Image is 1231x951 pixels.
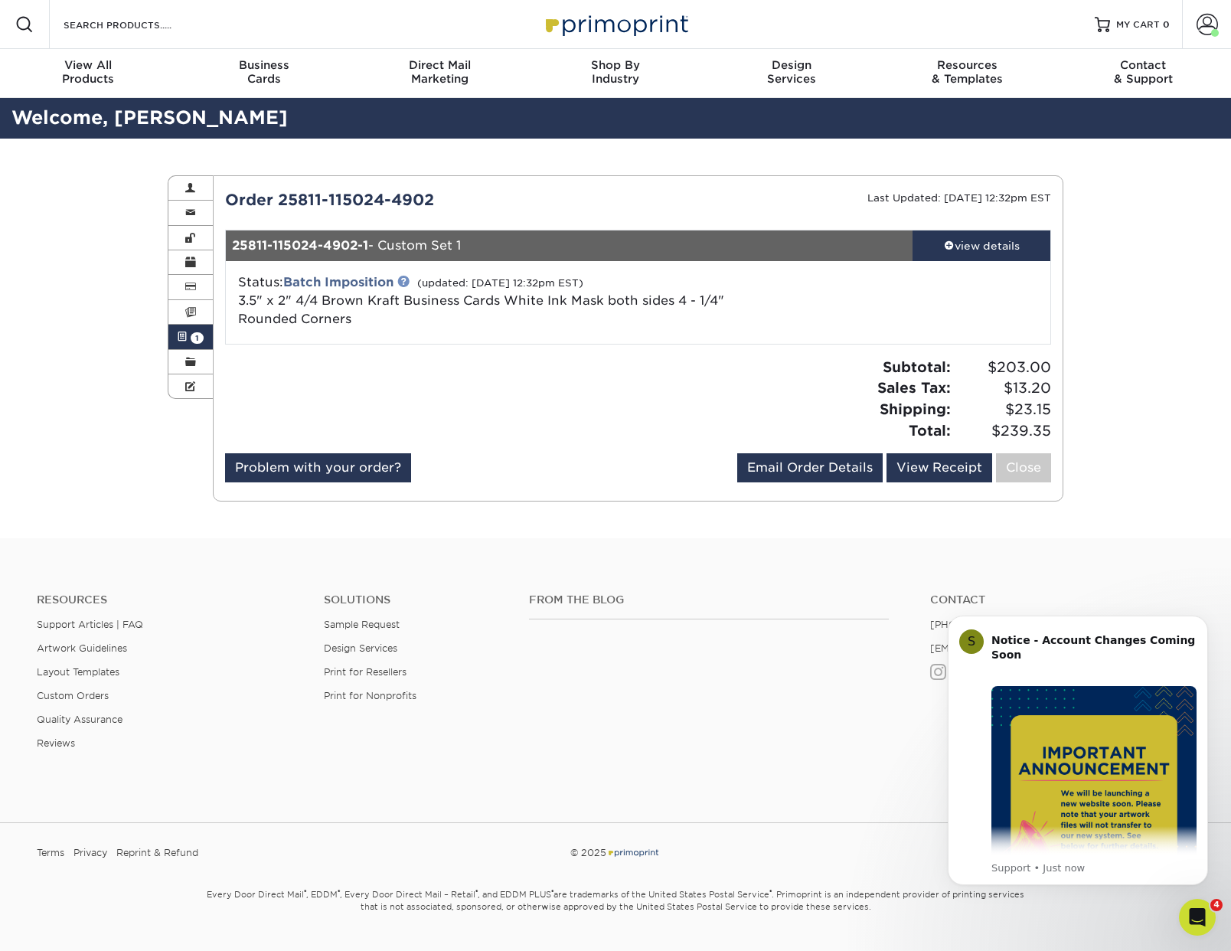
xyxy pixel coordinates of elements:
[227,273,775,328] div: Status:
[1210,899,1223,911] span: 4
[955,420,1051,442] span: $239.35
[913,230,1050,261] a: view details
[551,888,553,896] sup: ®
[37,714,122,725] a: Quality Assurance
[1163,19,1170,30] span: 0
[1179,899,1216,936] iframe: Intercom live chat
[527,58,704,72] span: Shop By
[4,904,130,946] iframe: Google Customer Reviews
[527,58,704,86] div: Industry
[324,666,407,678] a: Print for Resellers
[73,842,107,864] a: Privacy
[996,453,1051,482] a: Close
[419,842,812,864] div: © 2025
[913,238,1050,253] div: view details
[324,619,400,630] a: Sample Request
[37,619,143,630] a: Support Articles | FAQ
[238,293,724,326] span: 3.5" x 2" 4/4 Brown Kraft Business Cards White Ink Mask both sides 4 - 1/4" Rounded Corners
[168,883,1063,950] small: Every Door Direct Mail , EDDM , Every Door Direct Mail – Retail , and EDDM PLUS are trademarks of...
[232,238,368,253] strong: 25811-115024-4902-1
[769,888,772,896] sup: ®
[880,58,1056,86] div: & Templates
[37,842,64,864] a: Terms
[909,422,951,439] strong: Total:
[883,358,951,375] strong: Subtotal:
[1116,18,1160,31] span: MY CART
[955,357,1051,378] span: $203.00
[37,666,119,678] a: Layout Templates
[351,49,527,98] a: Direct MailMarketing
[168,325,213,349] a: 1
[176,49,352,98] a: BusinessCards
[116,842,198,864] a: Reprint & Refund
[704,58,880,86] div: Services
[324,642,397,654] a: Design Services
[37,593,301,606] h4: Resources
[226,230,913,261] div: - Custom Set 1
[62,15,211,34] input: SEARCH PRODUCTS.....
[214,188,638,211] div: Order 25811-115024-4902
[925,593,1231,910] iframe: Intercom notifications message
[539,8,692,41] img: Primoprint
[606,847,660,858] img: Primoprint
[304,888,306,896] sup: ®
[324,593,506,606] h4: Solutions
[1055,58,1231,86] div: & Support
[324,690,416,701] a: Print for Nonprofits
[351,58,527,86] div: Marketing
[704,58,880,72] span: Design
[225,453,411,482] a: Problem with your order?
[351,58,527,72] span: Direct Mail
[704,49,880,98] a: DesignServices
[867,192,1051,204] small: Last Updated: [DATE] 12:32pm EST
[37,690,109,701] a: Custom Orders
[955,399,1051,420] span: $23.15
[880,49,1056,98] a: Resources& Templates
[1055,49,1231,98] a: Contact& Support
[877,379,951,396] strong: Sales Tax:
[283,275,393,289] a: Batch Imposition
[176,58,352,72] span: Business
[417,277,583,289] small: (updated: [DATE] 12:32pm EST)
[529,593,890,606] h4: From the Blog
[737,453,883,482] a: Email Order Details
[955,377,1051,399] span: $13.20
[527,49,704,98] a: Shop ByIndustry
[880,400,951,417] strong: Shipping:
[37,737,75,749] a: Reviews
[880,58,1056,72] span: Resources
[887,453,992,482] a: View Receipt
[338,888,340,896] sup: ®
[475,888,478,896] sup: ®
[1055,58,1231,72] span: Contact
[191,332,204,344] span: 1
[176,58,352,86] div: Cards
[37,642,127,654] a: Artwork Guidelines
